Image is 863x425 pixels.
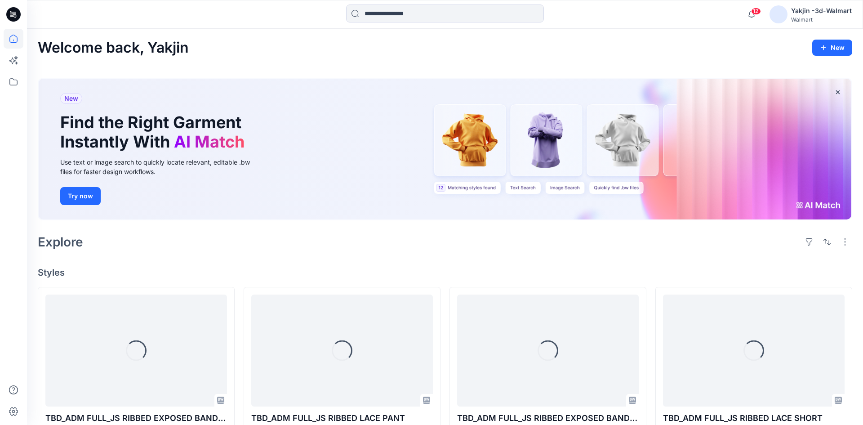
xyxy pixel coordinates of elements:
span: New [64,93,78,104]
h2: Welcome back, Yakjin [38,40,189,56]
div: Yakjin -3d-Walmart [791,5,852,16]
p: TBD_ADM FULL_JS RIBBED LACE PANT [251,412,433,425]
h2: Explore [38,235,83,249]
span: 12 [751,8,761,15]
div: Use text or image search to quickly locate relevant, editable .bw files for faster design workflows. [60,157,262,176]
h4: Styles [38,267,852,278]
button: Try now [60,187,101,205]
p: TBD_ADM FULL_JS RIBBED EXPOSED BAND PANT [45,412,227,425]
h1: Find the Right Garment Instantly With [60,113,249,152]
button: New [812,40,852,56]
span: AI Match [174,132,245,152]
p: TBD_ADM FULL_JS RIBBED EXPOSED BAND SHORT [457,412,639,425]
img: avatar [770,5,787,23]
div: Walmart [791,16,852,23]
p: TBD_ADM FULL_JS RIBBED LACE SHORT [663,412,845,425]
